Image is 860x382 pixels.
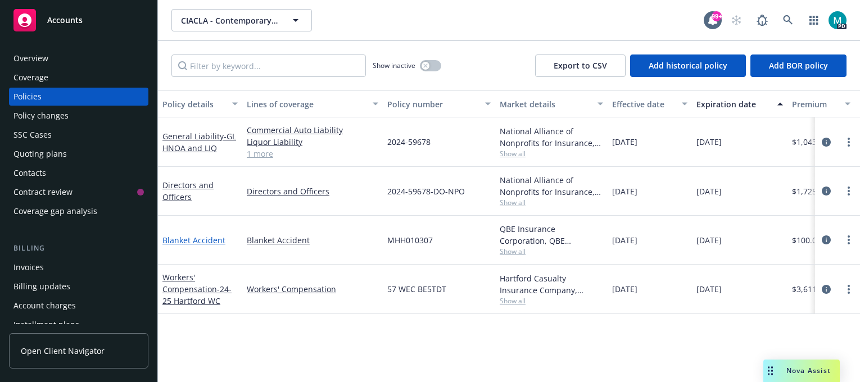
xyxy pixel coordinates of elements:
[171,54,366,77] input: Filter by keyword...
[9,4,148,36] a: Accounts
[500,223,603,247] div: QBE Insurance Corporation, QBE Insurance Group
[829,11,847,29] img: photo
[247,124,378,136] a: Commercial Auto Liability
[387,234,433,246] span: MHH010307
[820,135,833,149] a: circleInformation
[13,258,44,276] div: Invoices
[9,69,148,87] a: Coverage
[495,90,608,117] button: Market details
[500,247,603,256] span: Show all
[9,258,148,276] a: Invoices
[162,131,236,153] a: General Liability
[792,234,821,246] span: $100.00
[500,149,603,158] span: Show all
[696,234,722,246] span: [DATE]
[9,88,148,106] a: Policies
[500,174,603,198] div: National Alliance of Nonprofits for Insurance, Inc., Nonprofits Insurance Alliance of [US_STATE],...
[9,243,148,254] div: Billing
[696,283,722,295] span: [DATE]
[820,283,833,296] a: circleInformation
[387,283,446,295] span: 57 WEC BE5TDT
[842,233,856,247] a: more
[612,185,637,197] span: [DATE]
[247,234,378,246] a: Blanket Accident
[777,9,799,31] a: Search
[162,98,225,110] div: Policy details
[383,90,495,117] button: Policy number
[387,98,478,110] div: Policy number
[696,98,771,110] div: Expiration date
[842,135,856,149] a: more
[9,202,148,220] a: Coverage gap analysis
[13,88,42,106] div: Policies
[725,9,748,31] a: Start snowing
[792,185,828,197] span: $1,725.00
[9,164,148,182] a: Contacts
[786,366,831,375] span: Nova Assist
[649,60,727,71] span: Add historical policy
[181,15,278,26] span: CIACLA - Contemporary [GEOGRAPHIC_DATA] [GEOGRAPHIC_DATA]
[13,278,70,295] div: Billing updates
[13,297,76,315] div: Account charges
[630,54,746,77] button: Add historical policy
[13,164,46,182] div: Contacts
[500,125,603,149] div: National Alliance of Nonprofits for Insurance, Inc., Nonprofits Insurance Alliance of [US_STATE],...
[500,98,591,110] div: Market details
[162,180,214,202] a: Directors and Officers
[9,145,148,163] a: Quoting plans
[500,198,603,207] span: Show all
[820,184,833,198] a: circleInformation
[612,98,675,110] div: Effective date
[373,61,415,70] span: Show inactive
[247,185,378,197] a: Directors and Officers
[763,360,840,382] button: Nova Assist
[171,9,312,31] button: CIACLA - Contemporary [GEOGRAPHIC_DATA] [GEOGRAPHIC_DATA]
[612,234,637,246] span: [DATE]
[13,183,73,201] div: Contract review
[13,202,97,220] div: Coverage gap analysis
[9,107,148,125] a: Policy changes
[535,54,626,77] button: Export to CSV
[13,49,48,67] div: Overview
[158,90,242,117] button: Policy details
[247,148,378,160] a: 1 more
[13,316,79,334] div: Installment plans
[9,49,148,67] a: Overview
[9,297,148,315] a: Account charges
[9,278,148,295] a: Billing updates
[842,184,856,198] a: more
[247,283,378,295] a: Workers' Compensation
[387,185,465,197] span: 2024-59678-DO-NPO
[247,98,366,110] div: Lines of coverage
[608,90,692,117] button: Effective date
[751,9,773,31] a: Report a Bug
[712,11,722,21] div: 99+
[763,360,777,382] div: Drag to move
[162,235,225,245] a: Blanket Accident
[769,60,828,71] span: Add BOR policy
[13,126,52,144] div: SSC Cases
[9,126,148,144] a: SSC Cases
[21,345,105,357] span: Open Client Navigator
[13,107,69,125] div: Policy changes
[612,136,637,148] span: [DATE]
[696,185,722,197] span: [DATE]
[792,98,838,110] div: Premium
[9,183,148,201] a: Contract review
[162,272,232,306] a: Workers' Compensation
[13,69,48,87] div: Coverage
[792,283,828,295] span: $3,611.00
[803,9,825,31] a: Switch app
[696,136,722,148] span: [DATE]
[500,296,603,306] span: Show all
[692,90,787,117] button: Expiration date
[554,60,607,71] span: Export to CSV
[247,136,378,148] a: Liquor Liability
[387,136,431,148] span: 2024-59678
[820,233,833,247] a: circleInformation
[13,145,67,163] div: Quoting plans
[162,131,236,153] span: - GL HNOA and LIQ
[787,90,855,117] button: Premium
[500,272,603,296] div: Hartford Casualty Insurance Company, Hartford Insurance Group
[842,283,856,296] a: more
